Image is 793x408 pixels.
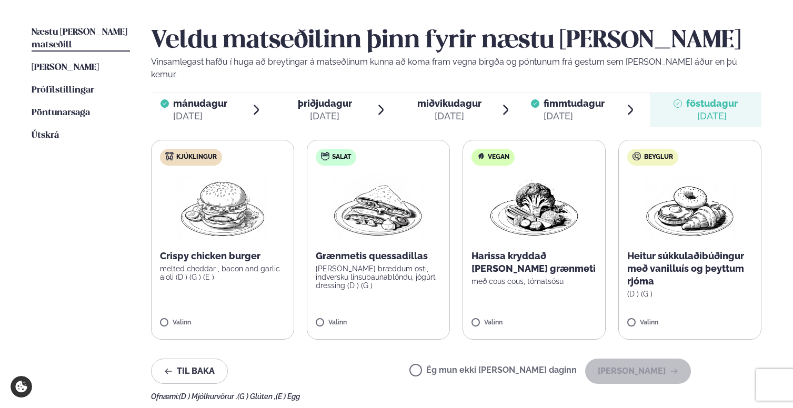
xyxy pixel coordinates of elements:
a: Næstu [PERSON_NAME] matseðill [32,26,130,52]
img: salad.svg [321,152,329,160]
span: miðvikudagur [417,98,481,109]
img: Croissant.png [644,174,736,241]
span: mánudagur [173,98,227,109]
span: Beyglur [644,153,673,161]
a: Pöntunarsaga [32,107,90,119]
img: Quesadilla.png [332,174,425,241]
span: föstudagur [686,98,738,109]
span: [PERSON_NAME] [32,63,99,72]
img: Hamburger.png [176,174,269,241]
div: Ofnæmi: [151,392,761,401]
img: Vegan.png [488,174,580,241]
img: Vegan.svg [477,152,485,160]
p: Crispy chicken burger [160,250,285,262]
p: Vinsamlegast hafðu í huga að breytingar á matseðlinum kunna að koma fram vegna birgða og pöntunum... [151,56,761,81]
span: þriðjudagur [298,98,352,109]
div: [DATE] [686,110,738,123]
p: [PERSON_NAME] bræddum osti, indversku linsubaunablöndu, jógúrt dressing (D ) (G ) [316,264,441,290]
span: Pöntunarsaga [32,108,90,117]
div: [DATE] [544,110,605,123]
span: Salat [332,153,351,161]
span: (E ) Egg [276,392,300,401]
button: Til baka [151,359,228,384]
div: [DATE] [417,110,481,123]
p: melted cheddar , bacon and garlic aioli (D ) (G ) (E ) [160,264,285,281]
img: chicken.svg [165,152,174,160]
button: [PERSON_NAME] [585,359,691,384]
a: Cookie settings [11,376,32,397]
span: Vegan [488,153,509,161]
a: [PERSON_NAME] [32,62,99,74]
p: Grænmetis quessadillas [316,250,441,262]
span: Prófílstillingar [32,86,94,95]
p: Heitur súkkulaðibúðingur með vanilluís og þeyttum rjóma [627,250,752,288]
div: [DATE] [173,110,227,123]
a: Prófílstillingar [32,84,94,97]
span: (D ) Mjólkurvörur , [179,392,237,401]
p: (D ) (G ) [627,290,752,298]
span: Kjúklingur [176,153,217,161]
div: [DATE] [298,110,352,123]
h2: Veldu matseðilinn þinn fyrir næstu [PERSON_NAME] [151,26,761,56]
span: fimmtudagur [544,98,605,109]
p: Harissa kryddað [PERSON_NAME] grænmeti [471,250,597,275]
span: Útskrá [32,131,59,140]
p: með cous cous, tómatsósu [471,277,597,285]
span: Næstu [PERSON_NAME] matseðill [32,28,127,49]
span: (G ) Glúten , [237,392,276,401]
img: bagle-new-16px.svg [633,152,641,160]
a: Útskrá [32,129,59,142]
